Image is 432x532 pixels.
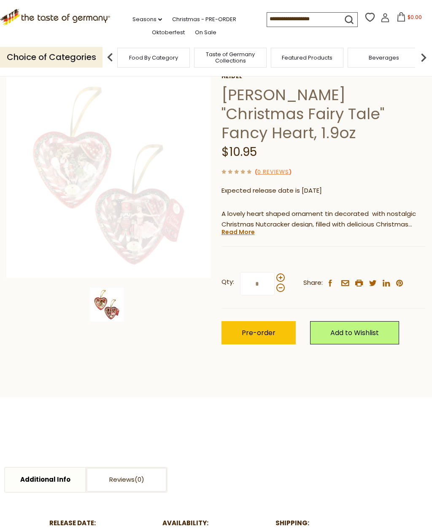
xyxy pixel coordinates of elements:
a: Read More [221,228,255,236]
img: next arrow [415,49,432,66]
img: previous arrow [102,49,119,66]
a: Christmas - PRE-ORDER [172,15,236,24]
span: Pre-order [242,328,275,338]
a: 0 Reviews [257,168,289,177]
span: $10.95 [221,144,257,160]
h1: [PERSON_NAME] "Christmas Fairy Tale" Fancy Heart, 1.9oz [221,85,426,142]
span: ( ) [255,168,292,176]
p: Expected release date is [DATE] [221,186,426,196]
a: Reviews [86,468,167,492]
a: Seasons [132,15,162,24]
a: Food By Category [129,55,178,61]
span: $0.00 [408,14,422,21]
dt: Shipping: [275,518,383,529]
dt: Release Date: [49,518,157,529]
a: Heidel [221,73,426,80]
a: Taste of Germany Collections [197,51,264,64]
p: A lovely heart shaped ornament tin decorated with nostalgic Christmas Nutcracker design, filled w... [221,209,426,230]
a: Featured Products [282,55,332,61]
input: Qty: [240,272,275,295]
strong: Qty: [221,277,234,287]
a: Oktoberfest [152,28,185,37]
dt: Availability: [162,518,270,529]
a: On Sale [195,28,216,37]
button: $0.00 [391,12,427,25]
a: Beverages [369,55,399,61]
img: Heidel Christmas Fairy Tale Fancy Heart [6,73,211,278]
a: Add to Wishlist [310,321,399,344]
img: Heidel Christmas Fairy Tale Fancy Heart [90,288,124,322]
button: Pre-order [221,321,296,344]
a: Additional Info [5,468,85,492]
span: Share: [303,278,323,288]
